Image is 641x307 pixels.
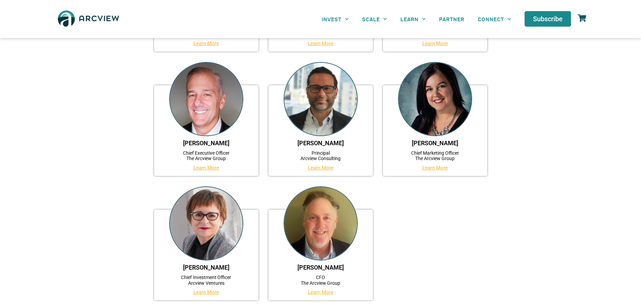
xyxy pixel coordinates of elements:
[181,275,231,286] a: Chief Investment OfficerArcview Ventures
[422,165,448,171] a: Learn More
[422,40,448,47] a: Learn More
[297,264,344,271] a: [PERSON_NAME]
[297,140,344,147] a: [PERSON_NAME]
[301,275,340,286] a: CFOThe Arcview Group
[55,7,122,31] img: The Arcview Group
[315,11,355,27] a: INVEST
[183,264,229,271] a: [PERSON_NAME]
[193,289,219,295] a: Learn More
[432,11,471,27] a: PARTNER
[183,150,229,161] a: Chief Executive OfficerThe Arcview Group
[411,150,459,161] a: Chief Marketing OfficerThe Arcview Group
[193,40,219,47] a: Learn More
[300,150,341,161] a: PrincipalArcview Consulting
[412,140,458,147] a: [PERSON_NAME]
[394,11,432,27] a: LEARN
[315,11,518,27] nav: Menu
[193,165,219,171] a: Learn More
[308,40,333,47] a: Learn More
[525,11,571,27] a: Subscribe
[183,140,229,147] a: [PERSON_NAME]
[308,289,333,295] a: Learn More
[355,11,394,27] a: SCALE
[533,16,563,22] span: Subscribe
[308,165,333,171] a: Learn More
[471,11,518,27] a: CONNECT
